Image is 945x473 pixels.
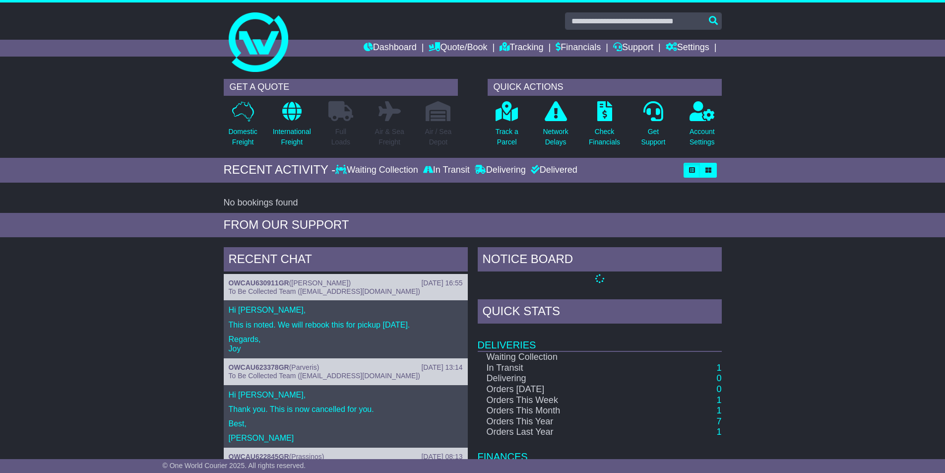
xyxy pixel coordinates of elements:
span: Prassinos [291,453,321,461]
div: Waiting Collection [335,165,420,176]
div: [DATE] 13:14 [421,363,462,372]
div: NOTICE BOARD [478,247,722,274]
td: Orders [DATE] [478,384,640,395]
div: Delivering [472,165,528,176]
div: ( ) [229,453,463,461]
td: Orders Last Year [478,427,640,438]
div: In Transit [421,165,472,176]
div: Delivered [528,165,577,176]
div: [DATE] 16:55 [421,279,462,287]
a: 1 [716,427,721,437]
td: Orders This Month [478,405,640,416]
div: ( ) [229,279,463,287]
a: InternationalFreight [272,101,312,153]
div: No bookings found [224,198,722,208]
a: 1 [716,405,721,415]
a: OWCAU622845GR [229,453,289,461]
a: 0 [716,373,721,383]
a: Support [613,40,653,57]
span: [PERSON_NAME] [291,279,348,287]
td: Orders This Year [478,416,640,427]
p: This is noted. We will rebook this for pickup [DATE]. [229,320,463,330]
p: [PERSON_NAME] [229,433,463,443]
a: Quote/Book [429,40,487,57]
div: RECENT CHAT [224,247,468,274]
p: Thank you. This is now cancelled for you. [229,405,463,414]
span: Parveris [291,363,316,371]
td: Finances [478,438,722,463]
div: Quick Stats [478,299,722,326]
a: NetworkDelays [542,101,568,153]
div: FROM OUR SUPPORT [224,218,722,232]
p: Hi [PERSON_NAME], [229,390,463,400]
td: Orders This Week [478,395,640,406]
p: Account Settings [690,127,715,147]
a: GetSupport [640,101,666,153]
p: Best, [229,419,463,428]
a: Financials [556,40,601,57]
p: Network Delays [543,127,568,147]
a: 1 [716,363,721,373]
a: Settings [666,40,709,57]
a: 7 [716,416,721,426]
div: ( ) [229,363,463,372]
span: To Be Collected Team ([EMAIL_ADDRESS][DOMAIN_NAME]) [229,372,420,380]
div: GET A QUOTE [224,79,458,96]
a: AccountSettings [689,101,715,153]
p: Domestic Freight [228,127,257,147]
a: DomesticFreight [228,101,257,153]
td: Delivering [478,373,640,384]
td: Waiting Collection [478,351,640,363]
p: Full Loads [328,127,353,147]
span: © One World Courier 2025. All rights reserved. [163,462,306,470]
span: To Be Collected Team ([EMAIL_ADDRESS][DOMAIN_NAME]) [229,287,420,295]
p: Air / Sea Depot [425,127,452,147]
a: 1 [716,395,721,405]
div: RECENT ACTIVITY - [224,163,336,177]
p: Hi [PERSON_NAME], [229,305,463,315]
p: Check Financials [589,127,620,147]
p: Regards, Joy [229,335,463,353]
a: OWCAU630911GR [229,279,289,287]
a: CheckFinancials [588,101,621,153]
a: Dashboard [364,40,417,57]
td: Deliveries [478,326,722,351]
a: OWCAU623378GR [229,363,289,371]
a: 0 [716,384,721,394]
div: [DATE] 08:13 [421,453,462,461]
p: Get Support [641,127,665,147]
div: QUICK ACTIONS [488,79,722,96]
td: In Transit [478,363,640,374]
p: Track a Parcel [496,127,518,147]
p: International Freight [273,127,311,147]
p: Air & Sea Freight [375,127,404,147]
a: Track aParcel [495,101,519,153]
a: Tracking [500,40,543,57]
